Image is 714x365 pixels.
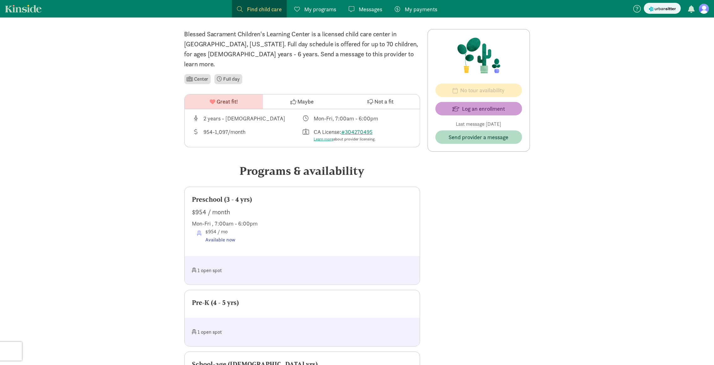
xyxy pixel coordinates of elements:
div: Mon-Fri, 7:00am - 6:00pm [314,114,378,123]
button: Log an enrollment [435,102,522,115]
span: My programs [304,5,336,13]
div: Class schedule [302,114,412,123]
p: Last message [DATE] [435,120,522,128]
span: No tour availability [460,86,505,94]
button: Great fit! [185,94,263,109]
span: Great fit! [217,97,238,106]
div: 1 open spot [192,264,302,277]
li: Center [184,74,211,84]
div: Mon-Fri , 7:00am - 6:00pm [192,219,412,228]
div: CA License: [314,128,376,142]
div: Age range for children that this provider cares for [192,114,302,123]
span: Not a fit [374,97,393,106]
div: about provider licensing. [314,136,376,142]
button: Maybe [263,94,341,109]
span: Messages [359,5,382,13]
button: Send provider a message [435,130,522,144]
div: License number [302,128,412,142]
button: No tour availability [435,84,522,97]
span: $954 / mo [206,228,236,244]
span: Log an enrollment [462,104,505,113]
div: Available now [206,236,236,244]
p: Blessed Sacrament Children's Learning Center is a licensed child care center in [GEOGRAPHIC_DATA]... [184,29,420,69]
span: Send provider a message [449,133,509,141]
span: Find child care [247,5,282,13]
div: 2 years - [DEMOGRAPHIC_DATA] [204,114,285,123]
div: 1 open spot [192,325,302,339]
div: Pre-K (4 - 5 yrs) [192,298,412,308]
img: urbansitter_logo_small.svg [649,6,676,12]
span: Maybe [297,97,314,106]
span: My payments [405,5,437,13]
div: 954-1,097/month [204,128,246,142]
div: Preschool (3 - 4 yrs) [192,195,412,205]
div: $954 / month [192,207,412,217]
a: Kinside [5,5,42,13]
a: Learn more [314,136,333,142]
li: Full day [214,74,242,84]
button: Not a fit [341,94,419,109]
div: Average tuition for this program [192,128,302,142]
div: Programs & availability [184,162,420,179]
a: #304270495 [341,128,372,135]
